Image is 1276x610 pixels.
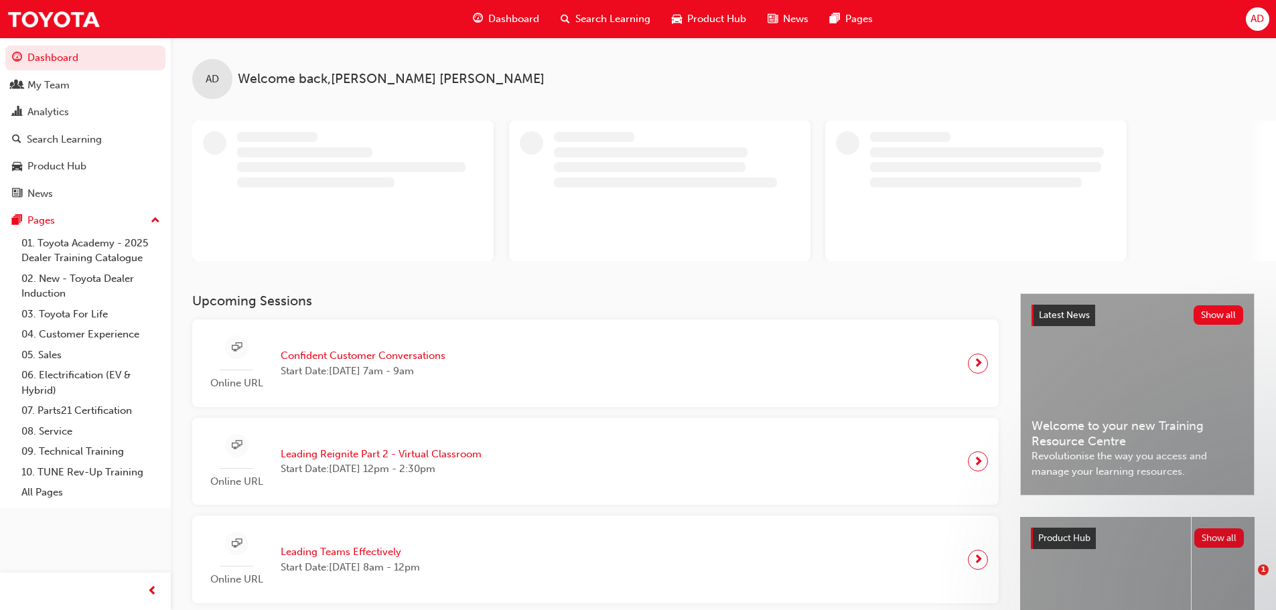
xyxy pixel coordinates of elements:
a: 03. Toyota For Life [16,304,165,325]
div: News [27,186,53,202]
span: Welcome to your new Training Resource Centre [1032,418,1243,449]
a: 02. New - Toyota Dealer Induction [16,269,165,304]
span: sessionType_ONLINE_URL-icon [232,437,242,454]
iframe: Intercom live chat [1230,564,1263,597]
a: Latest NewsShow all [1032,305,1243,326]
img: Trak [7,4,100,34]
span: search-icon [12,134,21,146]
span: Welcome back , [PERSON_NAME] [PERSON_NAME] [238,72,545,87]
span: Start Date: [DATE] 12pm - 2:30pm [281,461,482,477]
span: Start Date: [DATE] 7am - 9am [281,364,445,379]
span: pages-icon [12,215,22,227]
a: Online URLLeading Teams EffectivelyStart Date:[DATE] 8am - 12pm [203,526,988,593]
span: news-icon [768,11,778,27]
span: AD [206,72,219,87]
span: Product Hub [687,11,746,27]
span: car-icon [12,161,22,173]
a: 06. Electrification (EV & Hybrid) [16,365,165,400]
span: Online URL [203,376,270,391]
span: search-icon [561,11,570,27]
span: Pages [845,11,873,27]
a: 08. Service [16,421,165,442]
span: next-icon [973,452,983,471]
a: 10. TUNE Rev-Up Training [16,462,165,483]
a: search-iconSearch Learning [550,5,661,33]
span: up-icon [151,212,160,230]
span: people-icon [12,80,22,92]
a: Dashboard [5,46,165,70]
span: Online URL [203,572,270,587]
a: Latest NewsShow allWelcome to your new Training Resource CentreRevolutionise the way you access a... [1020,293,1255,495]
span: AD [1251,11,1264,27]
button: DashboardMy TeamAnalyticsSearch LearningProduct HubNews [5,43,165,208]
a: News [5,181,165,206]
a: Online URLConfident Customer ConversationsStart Date:[DATE] 7am - 9am [203,330,988,396]
span: News [783,11,808,27]
span: Confident Customer Conversations [281,348,445,364]
button: AD [1246,7,1269,31]
h3: Upcoming Sessions [192,293,999,309]
a: Product Hub [5,154,165,179]
iframe: Intercom notifications message [1008,480,1276,574]
span: Start Date: [DATE] 8am - 12pm [281,560,420,575]
span: next-icon [973,354,983,373]
span: Latest News [1039,309,1090,321]
a: news-iconNews [757,5,819,33]
span: sessionType_ONLINE_URL-icon [232,339,242,356]
a: guage-iconDashboard [462,5,550,33]
a: Search Learning [5,127,165,152]
button: Pages [5,208,165,233]
a: 09. Technical Training [16,441,165,462]
a: My Team [5,73,165,98]
span: Leading Teams Effectively [281,544,420,560]
div: Analytics [27,104,69,120]
span: Online URL [203,474,270,489]
a: 07. Parts21 Certification [16,400,165,421]
div: Product Hub [27,159,86,174]
a: 05. Sales [16,345,165,366]
span: Search Learning [575,11,650,27]
a: Online URLLeading Reignite Part 2 - Virtual ClassroomStart Date:[DATE] 12pm - 2:30pm [203,429,988,495]
span: guage-icon [12,52,22,64]
a: All Pages [16,482,165,503]
span: next-icon [973,550,983,569]
a: Analytics [5,100,165,125]
div: My Team [27,78,70,93]
a: pages-iconPages [819,5,883,33]
div: Search Learning [27,132,102,147]
span: Revolutionise the way you access and manage your learning resources. [1032,449,1243,479]
span: guage-icon [473,11,483,27]
a: 01. Toyota Academy - 2025 Dealer Training Catalogue [16,233,165,269]
span: Dashboard [488,11,539,27]
span: news-icon [12,188,22,200]
a: car-iconProduct Hub [661,5,757,33]
span: chart-icon [12,106,22,119]
button: Show all [1194,305,1244,325]
span: prev-icon [147,583,157,600]
a: 04. Customer Experience [16,324,165,345]
span: car-icon [672,11,682,27]
span: Leading Reignite Part 2 - Virtual Classroom [281,447,482,462]
span: pages-icon [830,11,840,27]
span: 1 [1258,564,1269,575]
div: Pages [27,213,55,228]
span: sessionType_ONLINE_URL-icon [232,536,242,552]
